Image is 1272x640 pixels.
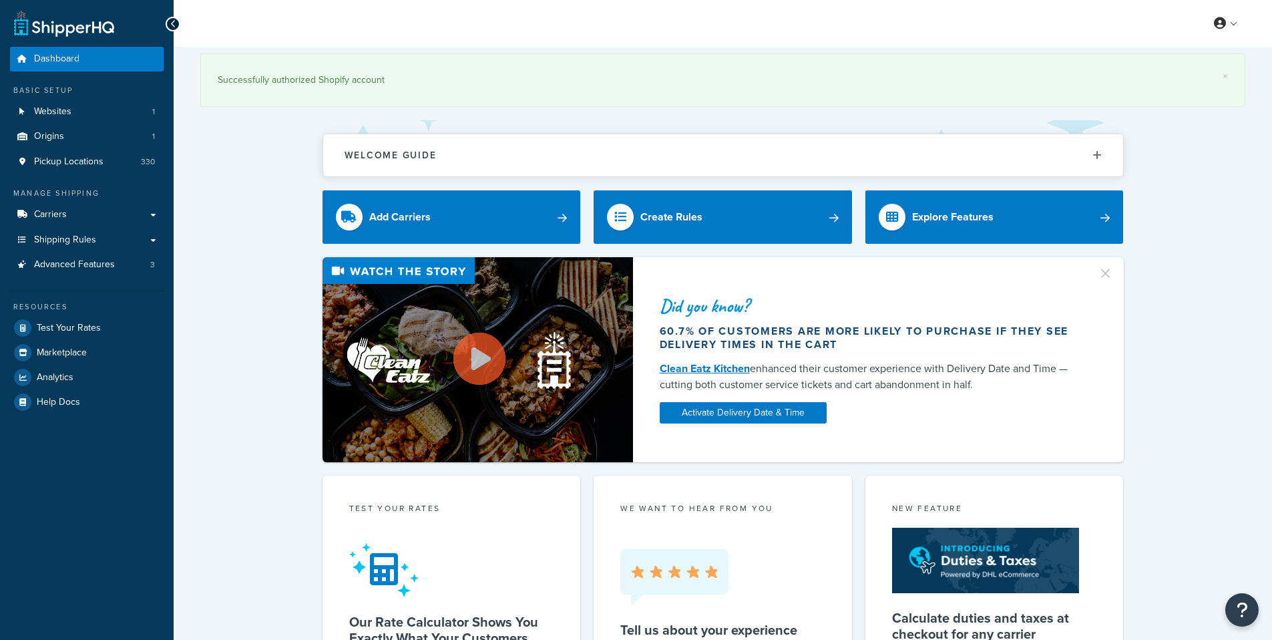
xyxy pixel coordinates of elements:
div: Successfully authorized Shopify account [218,71,1228,90]
div: 60.7% of customers are more likely to purchase if they see delivery times in the cart [660,325,1082,351]
h2: Welcome Guide [345,150,437,160]
span: 1 [152,131,155,142]
a: Test Your Rates [10,316,164,340]
span: Analytics [37,372,73,383]
div: Resources [10,301,164,313]
span: 330 [141,156,155,168]
div: Create Rules [640,208,702,226]
div: enhanced their customer experience with Delivery Date and Time — cutting both customer service ti... [660,361,1082,393]
div: Test your rates [349,502,554,518]
li: Origins [10,124,164,149]
button: Welcome Guide [323,134,1123,176]
span: Marketplace [37,347,87,359]
span: 3 [150,259,155,271]
div: Add Carriers [369,208,431,226]
div: Explore Features [912,208,994,226]
span: Test Your Rates [37,323,101,334]
span: Shipping Rules [34,234,96,246]
a: Advanced Features3 [10,253,164,277]
a: Analytics [10,365,164,389]
a: Activate Delivery Date & Time [660,402,827,424]
a: × [1223,71,1228,82]
span: Dashboard [34,53,79,65]
button: Open Resource Center [1225,593,1259,627]
a: Add Carriers [323,190,581,244]
a: Explore Features [865,190,1124,244]
span: Carriers [34,209,67,220]
a: Help Docs [10,390,164,414]
span: Websites [34,106,71,118]
a: Marketplace [10,341,164,365]
p: we want to hear from you [620,502,825,514]
div: Basic Setup [10,85,164,96]
div: New Feature [892,502,1097,518]
span: Pickup Locations [34,156,103,168]
span: 1 [152,106,155,118]
div: Manage Shipping [10,188,164,199]
span: Help Docs [37,397,80,408]
img: Video thumbnail [323,257,633,462]
span: Origins [34,131,64,142]
a: Carriers [10,202,164,227]
a: Websites1 [10,100,164,124]
span: Advanced Features [34,259,115,271]
a: Clean Eatz Kitchen [660,361,750,376]
a: Pickup Locations330 [10,150,164,174]
li: Advanced Features [10,253,164,277]
li: Pickup Locations [10,150,164,174]
div: Did you know? [660,297,1082,315]
a: Dashboard [10,47,164,71]
a: Origins1 [10,124,164,149]
li: Websites [10,100,164,124]
a: Create Rules [594,190,852,244]
a: Shipping Rules [10,228,164,253]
